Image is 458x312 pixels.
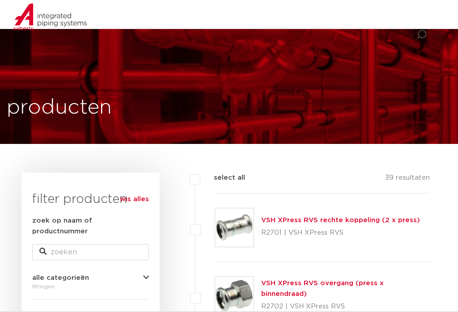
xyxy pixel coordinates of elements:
[32,281,149,292] div: fittingen
[7,93,112,122] h1: producten
[261,217,420,223] a: VSH XPress RVS rechte koppeling (2 x press)
[261,226,420,240] p: R2701 | VSH XPress RVS
[261,280,384,297] a: VSH XPress RVS overgang (press x binnendraad)
[32,215,149,237] label: zoek op naam of productnummer
[385,173,430,186] p: 39 resultaten
[215,208,254,247] img: Thumbnail for VSH XPress RVS rechte koppeling (2 x press)
[32,274,89,281] span: alle categorieën
[200,173,245,183] label: select all
[32,244,149,260] input: zoeken
[32,190,149,208] h3: filter producten
[120,194,149,205] a: wis alles
[32,274,149,281] button: alle categorieën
